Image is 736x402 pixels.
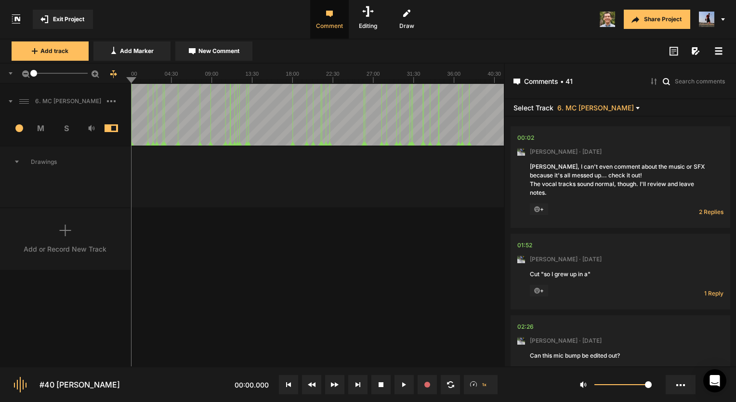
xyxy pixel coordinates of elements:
div: 01:52.021 [517,241,532,250]
text: 40:30 [487,71,501,77]
button: New Comment [175,41,252,61]
text: 22:30 [326,71,340,77]
span: 2 Replies [699,208,723,216]
button: Share Project [624,10,690,29]
span: Add track [40,47,68,55]
text: 31:30 [407,71,421,77]
header: Select Track [505,99,736,117]
span: Exit Project [53,15,84,24]
button: 1x [464,375,498,394]
input: Search comments [674,76,727,86]
div: Can this mic bump be edited out? [530,351,711,360]
span: 6. MC [PERSON_NAME] [31,97,107,106]
span: 00:00.000 [235,381,269,389]
div: Add or Record New Track [24,244,106,254]
button: Exit Project [33,10,93,29]
text: 27:00 [367,71,380,77]
text: 04:30 [165,71,178,77]
span: + [530,203,548,215]
span: [PERSON_NAME] · [DATE] [530,147,602,156]
span: 1 Reply [704,289,723,297]
img: ACg8ocLxXzHjWyafR7sVkIfmxRufCxqaSAR27SDjuE-ggbMy1qqdgD8=s96-c [517,148,525,156]
img: 424769395311cb87e8bb3f69157a6d24 [600,12,615,27]
div: [PERSON_NAME], I can't even comment about the music or SFX because it's all messed up... check it... [530,162,711,197]
div: Open Intercom Messenger [703,369,726,392]
button: Add Marker [93,41,171,61]
button: Add track [12,41,89,61]
div: 02:26.294 [517,322,534,332]
text: 13:30 [245,71,259,77]
div: 00:02.420 [517,133,534,143]
div: Cut "so I grew up in a" [530,270,711,279]
text: 18:00 [286,71,299,77]
img: ACg8ocJ5zrP0c3SJl5dKscm-Goe6koz8A9fWD7dpguHuX8DX5VIxymM=s96-c [699,12,714,27]
span: Add Marker [120,47,154,55]
span: 6. MC [PERSON_NAME] [557,104,634,111]
div: #40 [PERSON_NAME] [39,379,120,390]
span: [PERSON_NAME] · [DATE] [530,255,602,264]
img: ACg8ocLxXzHjWyafR7sVkIfmxRufCxqaSAR27SDjuE-ggbMy1qqdgD8=s96-c [517,255,525,263]
text: 36:00 [447,71,461,77]
text: 09:00 [205,71,219,77]
img: ACg8ocLxXzHjWyafR7sVkIfmxRufCxqaSAR27SDjuE-ggbMy1qqdgD8=s96-c [517,337,525,345]
header: Comments • 41 [505,64,736,99]
span: + [530,285,548,296]
span: New Comment [198,47,239,55]
span: S [53,122,79,134]
span: [PERSON_NAME] · [DATE] [530,336,602,345]
span: M [28,122,54,134]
